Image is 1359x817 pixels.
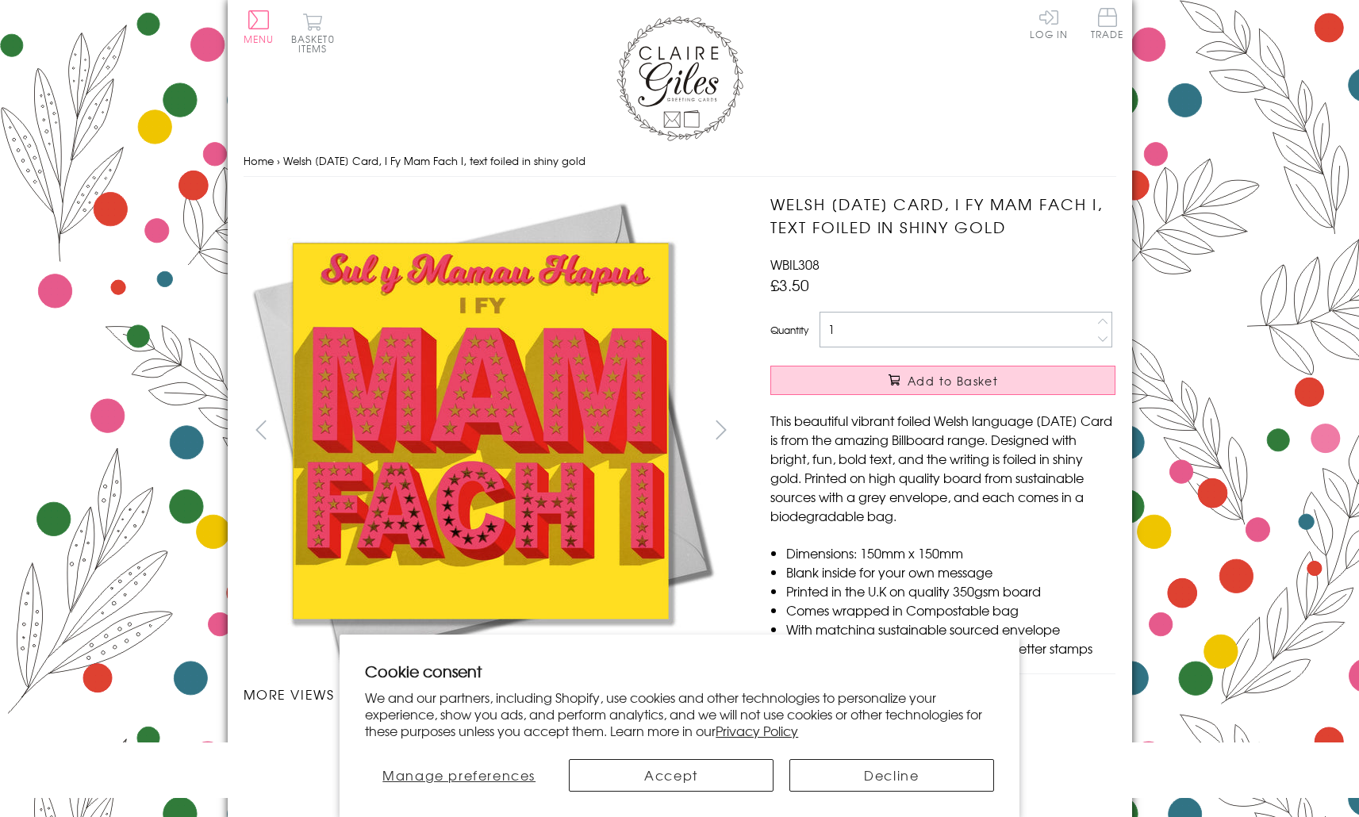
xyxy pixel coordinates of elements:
span: 0 items [298,32,335,56]
a: Log In [1030,8,1068,39]
button: Menu [244,10,274,44]
p: This beautiful vibrant foiled Welsh language [DATE] Card is from the amazing Billboard range. Des... [770,411,1115,525]
li: Carousel Page 1 (Current Slide) [244,719,367,754]
button: next [703,412,739,447]
span: £3.50 [770,274,809,296]
h1: Welsh [DATE] Card, I Fy Mam Fach I, text foiled in shiny gold [770,193,1115,239]
nav: breadcrumbs [244,145,1116,178]
a: Home [244,153,274,168]
h2: Cookie consent [365,660,994,682]
button: Basket0 items [291,13,335,53]
img: Welsh Mother's Day Card, I Fy Mam Fach I, text foiled in shiny gold [305,738,305,739]
span: › [277,153,280,168]
a: Trade [1091,8,1124,42]
a: Privacy Policy [716,721,798,740]
li: Printed in the U.K on quality 350gsm board [786,581,1115,600]
span: Menu [244,32,274,46]
span: Welsh [DATE] Card, I Fy Mam Fach I, text foiled in shiny gold [283,153,585,168]
span: Add to Basket [908,373,998,389]
img: Claire Giles Greetings Cards [616,16,743,141]
span: Manage preferences [382,765,536,784]
button: Accept [569,759,774,792]
button: Decline [789,759,994,792]
li: Comes wrapped in Compostable bag [786,600,1115,619]
button: prev [244,412,279,447]
button: Add to Basket [770,366,1115,395]
span: WBIL308 [770,255,820,274]
label: Quantity [770,323,808,337]
li: With matching sustainable sourced envelope [786,619,1115,639]
h3: More views [244,685,739,704]
span: Trade [1091,8,1124,39]
li: Dimensions: 150mm x 150mm [786,543,1115,562]
img: Welsh Mother's Day Card, I Fy Mam Fach I, text foiled in shiny gold [244,193,720,669]
li: Blank inside for your own message [786,562,1115,581]
p: We and our partners, including Shopify, use cookies and other technologies to personalize your ex... [365,689,994,738]
button: Manage preferences [365,759,553,792]
ul: Carousel Pagination [244,719,739,789]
